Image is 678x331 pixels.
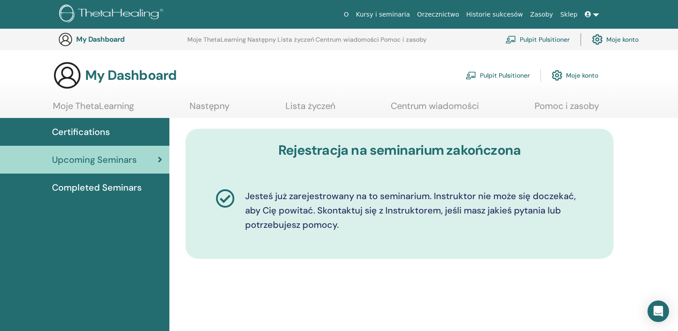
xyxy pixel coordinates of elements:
[527,6,557,23] a: Zasoby
[53,100,134,118] a: Moje ThetaLearning
[463,6,527,23] a: Historie sukcesów
[552,65,598,85] a: Moje konto
[58,32,73,47] img: generic-user-icon.jpg
[466,71,476,79] img: chalkboard-teacher.svg
[199,142,600,158] h3: Rejestracja na seminarium zakończona
[466,65,530,85] a: Pulpit Pulsitioner
[52,125,110,139] span: Certifications
[592,30,639,49] a: Moje konto
[535,100,599,118] a: Pomoc i zasoby
[52,181,142,194] span: Completed Seminars
[53,61,82,90] img: generic-user-icon.jpg
[245,189,583,232] p: Jesteś już zarejestrowany na to seminarium. Instruktor nie może się doczekać, aby Cię powitać. Sk...
[59,4,166,25] img: logo.png
[315,36,379,50] a: Centrum wiadomości
[285,100,335,118] a: Lista życzeń
[552,68,562,83] img: cog.svg
[52,153,137,166] span: Upcoming Seminars
[76,35,166,44] h3: My Dashboard
[247,36,276,50] a: Następny
[187,36,246,50] a: Moje ThetaLearning
[190,100,229,118] a: Następny
[592,32,603,47] img: cog.svg
[277,36,314,50] a: Lista życzeń
[352,6,414,23] a: Kursy i seminaria
[505,30,570,49] a: Pulpit Pulsitioner
[414,6,463,23] a: Orzecznictwo
[391,100,479,118] a: Centrum wiadomości
[505,35,516,44] img: chalkboard-teacher.svg
[85,67,177,83] h3: My Dashboard
[648,301,669,322] div: Open Intercom Messenger
[340,6,352,23] a: O
[380,36,427,50] a: Pomoc i zasoby
[557,6,581,23] a: Sklep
